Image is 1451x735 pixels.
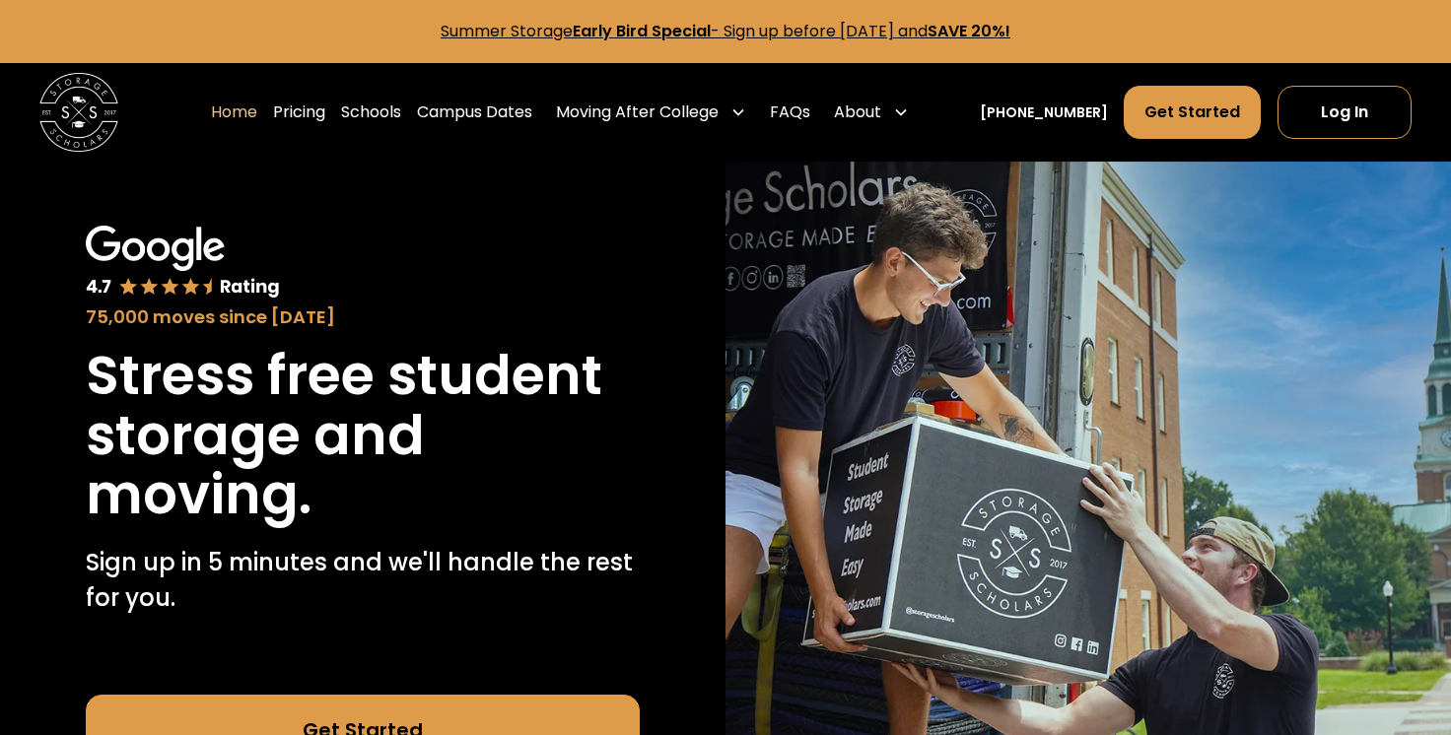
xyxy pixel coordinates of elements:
[39,73,118,152] img: Storage Scholars main logo
[826,85,917,140] div: About
[980,102,1108,123] a: [PHONE_NUMBER]
[417,85,532,140] a: Campus Dates
[39,73,118,152] a: home
[86,545,640,616] p: Sign up in 5 minutes and we'll handle the rest for you.
[770,85,810,140] a: FAQs
[573,20,711,42] strong: Early Bird Special
[341,85,401,140] a: Schools
[928,20,1010,42] strong: SAVE 20%!
[1124,86,1261,139] a: Get Started
[548,85,754,140] div: Moving After College
[86,226,280,300] img: Google 4.7 star rating
[273,85,325,140] a: Pricing
[1278,86,1412,139] a: Log In
[556,100,719,124] div: Moving After College
[86,346,640,525] h1: Stress free student storage and moving.
[834,100,881,124] div: About
[86,303,640,330] div: 75,000 moves since [DATE]
[211,85,257,140] a: Home
[441,20,1010,42] a: Summer StorageEarly Bird Special- Sign up before [DATE] andSAVE 20%!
